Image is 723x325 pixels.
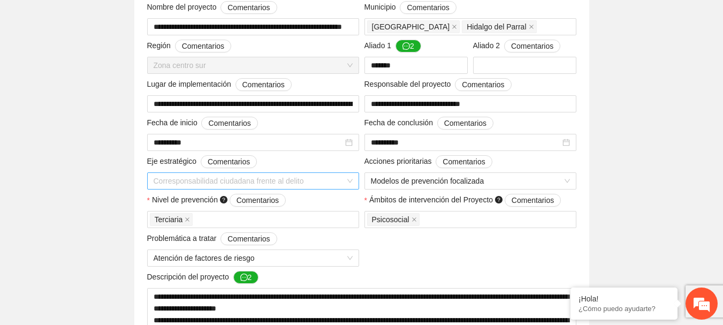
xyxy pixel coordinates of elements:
span: message [240,274,248,282]
span: question-circle [495,196,503,203]
span: Municipio [364,1,456,14]
span: Hidalgo del Parral [467,21,526,33]
span: Problemática a tratar [147,232,277,245]
span: close [412,217,417,222]
span: question-circle [220,196,227,203]
span: Aliado 1 [364,40,421,52]
span: Corresponsabilidad ciudadana frente al delito [154,173,353,189]
span: Comentarios [407,2,449,13]
span: Psicosocial [367,213,420,226]
span: Comentarios [227,233,270,245]
span: Comentarios [208,117,250,129]
span: Modelos de prevención focalizada [371,173,570,189]
span: Comentarios [511,40,553,52]
span: Zona centro sur [154,57,353,73]
button: Aliado 1 [395,40,421,52]
textarea: Escriba su mensaje y pulse “Intro” [5,214,204,251]
span: Comentarios [443,156,485,168]
span: Chihuahua [367,20,460,33]
p: ¿Cómo puedo ayudarte? [579,305,669,313]
span: close [452,24,457,29]
span: Comentarios [512,194,554,206]
span: Comentarios [242,79,285,90]
span: Comentarios [182,40,224,52]
span: Terciaria [150,213,193,226]
span: close [529,24,534,29]
span: close [185,217,190,222]
span: Comentarios [444,117,486,129]
button: Nombre del proyecto [220,1,277,14]
span: Fecha de inicio [147,117,258,130]
div: Chatee con nosotros ahora [56,55,180,69]
span: Acciones prioritarias [364,155,492,168]
button: Responsable del proyecto [455,78,511,91]
button: Acciones prioritarias [436,155,492,168]
span: Responsable del proyecto [364,78,512,91]
button: Ámbitos de intervención del Proyecto question-circle [505,194,561,207]
button: Fecha de conclusión [437,117,493,130]
button: Lugar de implementación [235,78,292,91]
span: Comentarios [227,2,270,13]
button: Aliado 2 [504,40,560,52]
span: message [402,42,410,51]
span: Ámbitos de intervención del Proyecto [369,194,561,207]
button: Eje estratégico [201,155,257,168]
button: Descripción del proyecto [233,271,259,284]
button: Nivel de prevención question-circle [230,194,286,207]
button: Problemática a tratar [220,232,277,245]
span: Fecha de conclusión [364,117,494,130]
span: Nombre del proyecto [147,1,277,14]
span: Comentarios [237,194,279,206]
span: Estamos en línea. [62,103,148,211]
span: Descripción del proyecto [147,271,259,284]
span: Región [147,40,232,52]
span: Hidalgo del Parral [462,20,536,33]
div: Minimizar ventana de chat en vivo [176,5,201,31]
span: Comentarios [208,156,250,168]
span: [GEOGRAPHIC_DATA] [372,21,450,33]
span: Eje estratégico [147,155,257,168]
span: Lugar de implementación [147,78,292,91]
span: Atención de factores de riesgo [154,250,353,266]
span: Comentarios [462,79,504,90]
button: Municipio [400,1,456,14]
span: Nivel de prevención [152,194,286,207]
button: Región [175,40,231,52]
span: Psicosocial [372,214,409,225]
span: Terciaria [155,214,183,225]
span: Aliado 2 [473,40,561,52]
div: ¡Hola! [579,294,669,303]
button: Fecha de inicio [201,117,257,130]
